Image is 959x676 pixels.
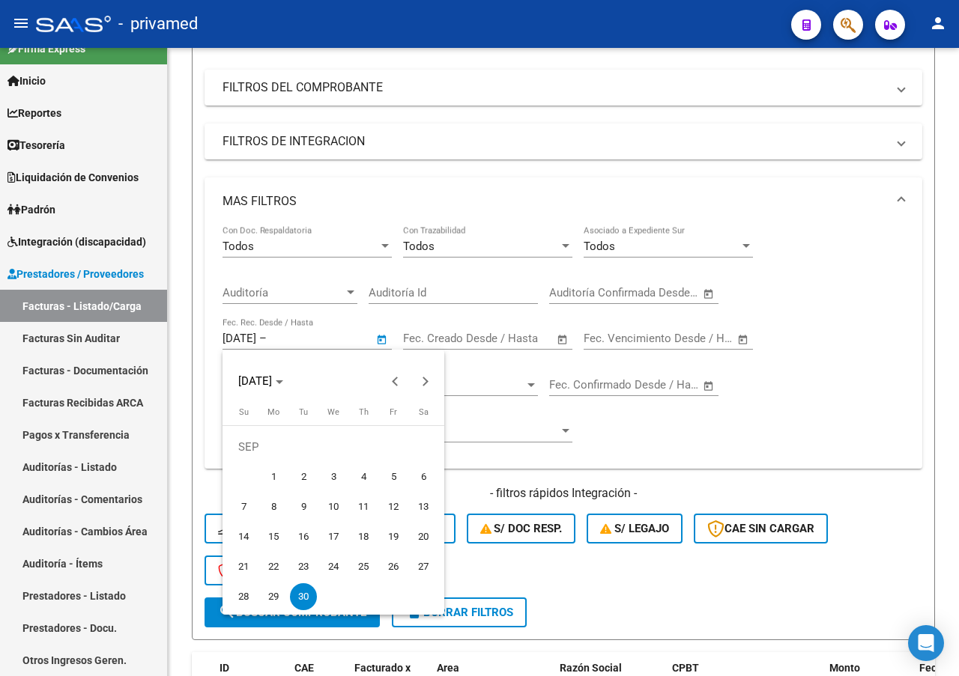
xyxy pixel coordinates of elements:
span: 25 [350,553,377,580]
span: 11 [350,493,377,520]
button: September 6, 2025 [408,462,438,492]
span: Fr [390,407,397,417]
span: 8 [260,493,287,520]
span: 23 [290,553,317,580]
span: 19 [380,523,407,550]
span: 10 [320,493,347,520]
button: September 12, 2025 [378,492,408,522]
span: 12 [380,493,407,520]
button: September 7, 2025 [229,492,258,522]
button: September 16, 2025 [288,522,318,552]
button: September 8, 2025 [258,492,288,522]
button: September 17, 2025 [318,522,348,552]
span: 27 [410,553,437,580]
button: September 25, 2025 [348,552,378,582]
button: September 28, 2025 [229,582,258,612]
span: Tu [299,407,308,417]
span: 17 [320,523,347,550]
span: 14 [230,523,257,550]
span: Th [359,407,369,417]
button: September 20, 2025 [408,522,438,552]
span: 4 [350,463,377,490]
span: We [327,407,339,417]
button: September 13, 2025 [408,492,438,522]
span: 26 [380,553,407,580]
span: [DATE] [238,374,272,388]
button: September 21, 2025 [229,552,258,582]
span: 2 [290,463,317,490]
span: 30 [290,583,317,610]
span: 29 [260,583,287,610]
button: Previous month [381,366,411,396]
span: 13 [410,493,437,520]
button: September 24, 2025 [318,552,348,582]
button: September 19, 2025 [378,522,408,552]
span: 7 [230,493,257,520]
button: September 9, 2025 [288,492,318,522]
button: September 1, 2025 [258,462,288,492]
span: 9 [290,493,317,520]
button: September 18, 2025 [348,522,378,552]
span: 24 [320,553,347,580]
span: Mo [267,407,279,417]
div: Open Intercom Messenger [908,625,944,661]
span: 22 [260,553,287,580]
span: 3 [320,463,347,490]
button: September 30, 2025 [288,582,318,612]
button: September 4, 2025 [348,462,378,492]
span: Su [239,407,249,417]
button: September 10, 2025 [318,492,348,522]
button: September 22, 2025 [258,552,288,582]
span: 5 [380,463,407,490]
button: September 11, 2025 [348,492,378,522]
button: Next month [411,366,441,396]
button: September 27, 2025 [408,552,438,582]
button: September 14, 2025 [229,522,258,552]
td: SEP [229,432,438,462]
button: September 23, 2025 [288,552,318,582]
button: September 29, 2025 [258,582,288,612]
button: September 26, 2025 [378,552,408,582]
button: Choose month and year [232,368,289,395]
button: September 5, 2025 [378,462,408,492]
span: 15 [260,523,287,550]
span: 28 [230,583,257,610]
span: 1 [260,463,287,490]
button: September 2, 2025 [288,462,318,492]
span: Sa [419,407,429,417]
button: September 3, 2025 [318,462,348,492]
span: 18 [350,523,377,550]
span: 21 [230,553,257,580]
span: 16 [290,523,317,550]
button: September 15, 2025 [258,522,288,552]
span: 6 [410,463,437,490]
span: 20 [410,523,437,550]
